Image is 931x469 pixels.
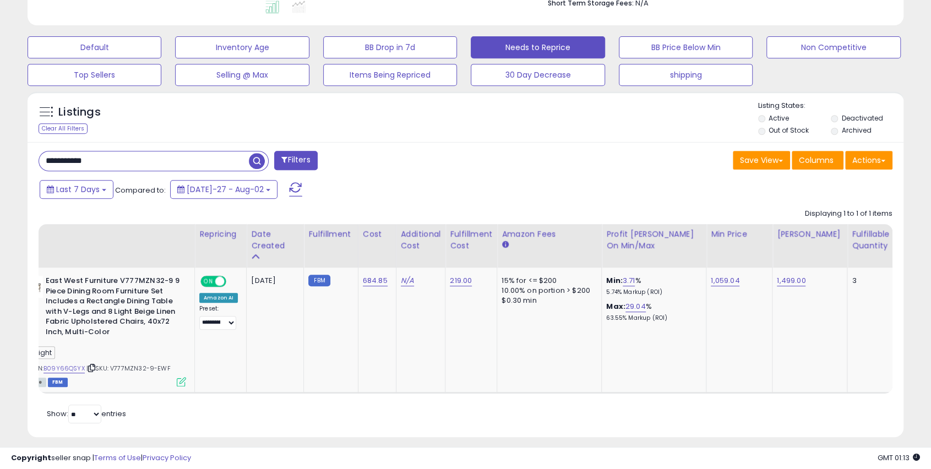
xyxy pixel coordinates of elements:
[842,126,872,135] label: Archived
[40,180,113,199] button: Last 7 Days
[852,228,890,252] div: Fulfillable Quantity
[11,452,51,463] strong: Copyright
[401,228,441,252] div: Additional Cost
[363,228,391,240] div: Cost
[56,184,100,195] span: Last 7 Days
[471,36,605,58] button: Needs to Reprice
[805,209,892,219] div: Displaying 1 to 1 of 1 items
[602,224,706,268] th: The percentage added to the cost of goods (COGS) that forms the calculator for Min & Max prices.
[225,277,242,286] span: OFF
[21,346,55,359] span: freight
[733,151,790,170] button: Save View
[769,126,809,135] label: Out of Stock
[606,288,698,296] p: 5.74% Markup (ROI)
[450,228,492,252] div: Fulfillment Cost
[842,113,883,123] label: Deactivated
[450,275,472,286] a: 219.00
[799,155,834,166] span: Columns
[143,452,191,463] a: Privacy Policy
[199,293,238,303] div: Amazon AI
[711,228,767,240] div: Min Price
[18,228,190,240] div: Title
[115,185,166,195] span: Compared to:
[606,302,698,322] div: %
[777,228,842,240] div: [PERSON_NAME]
[502,286,593,296] div: 10.00% on portion > $200
[11,453,191,463] div: seller snap | |
[323,36,457,58] button: BB Drop in 7d
[175,64,309,86] button: Selling @ Max
[852,276,886,286] div: 3
[502,296,593,306] div: $0.30 min
[94,452,141,463] a: Terms of Use
[619,64,753,86] button: shipping
[623,275,635,286] a: 3.71
[502,228,597,240] div: Amazon Fees
[363,275,388,286] a: 684.85
[199,305,238,330] div: Preset:
[792,151,843,170] button: Columns
[619,36,753,58] button: BB Price Below Min
[251,276,295,286] div: [DATE]
[47,408,126,419] span: Show: entries
[471,64,605,86] button: 30 Day Decrease
[502,240,508,250] small: Amazon Fees.
[58,105,101,120] h5: Listings
[606,276,698,296] div: %
[766,36,900,58] button: Non Competitive
[28,64,161,86] button: Top Sellers
[606,301,625,312] b: Max:
[28,36,161,58] button: Default
[758,101,903,111] p: Listing States:
[606,228,701,252] div: Profit [PERSON_NAME] on Min/Max
[711,275,739,286] a: 1,059.04
[175,36,309,58] button: Inventory Age
[46,276,179,340] b: East West Furniture V777MZN32-9 9 Piece Dining Room Furniture Set Includes a Rectangle Dining Tab...
[202,277,215,286] span: ON
[308,228,353,240] div: Fulfillment
[251,228,299,252] div: Date Created
[845,151,892,170] button: Actions
[308,275,330,286] small: FBM
[323,64,457,86] button: Items Being Repriced
[769,113,789,123] label: Active
[777,275,805,286] a: 1,499.00
[274,151,317,170] button: Filters
[606,314,698,322] p: 63.55% Markup (ROI)
[502,276,593,286] div: 15% for <= $200
[878,452,920,463] span: 2025-08-11 01:13 GMT
[43,364,85,373] a: B09Y66QSYX
[187,184,264,195] span: [DATE]-27 - Aug-02
[48,378,68,387] span: FBM
[606,275,623,286] b: Min:
[88,365,95,371] i: Click to copy
[39,123,88,134] div: Clear All Filters
[625,301,646,312] a: 29.04
[170,180,277,199] button: [DATE]-27 - Aug-02
[199,228,242,240] div: Repricing
[401,275,414,286] a: N/A
[86,364,171,373] span: | SKU: V777MZN32-9-EWF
